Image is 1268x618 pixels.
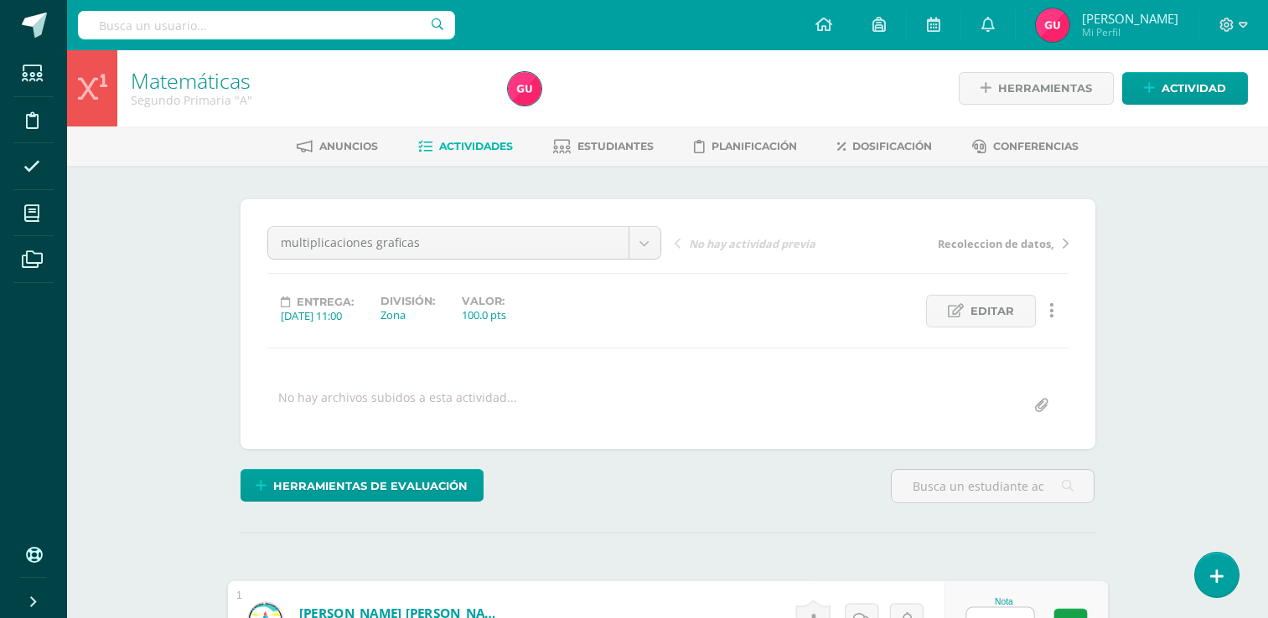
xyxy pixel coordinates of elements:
div: Segundo Primaria 'A' [131,92,488,108]
span: Editar [970,296,1014,327]
img: be674616ac65fc954138655dd538a82d.png [508,72,541,106]
h1: Matemáticas [131,69,488,92]
span: Recoleccion de datos, [938,236,1054,251]
a: Dosificación [837,133,932,160]
a: Herramientas [959,72,1114,105]
span: Entrega: [297,296,354,308]
span: Estudiantes [577,140,654,152]
span: Conferencias [993,140,1079,152]
span: No hay actividad previa [689,236,815,251]
div: 100.0 pts [462,307,506,322]
a: Matemáticas [131,66,251,95]
a: Conferencias [972,133,1079,160]
span: multiplicaciones graficas [281,227,616,259]
div: Zona [380,307,435,322]
div: [DATE] 11:00 [281,308,354,323]
a: Planificación [694,133,797,160]
label: Valor: [462,295,506,307]
a: Anuncios [297,133,378,160]
span: Anuncios [319,140,378,152]
a: Recoleccion de datos, [872,234,1069,251]
span: Dosificación [852,140,932,152]
img: be674616ac65fc954138655dd538a82d.png [1036,8,1069,42]
a: Herramientas de evaluación [241,469,484,502]
span: Actividades [439,140,513,152]
span: Planificación [712,140,797,152]
span: Herramientas de evaluación [273,471,468,502]
span: Herramientas [998,73,1092,104]
a: Estudiantes [553,133,654,160]
input: Busca un estudiante aquí... [892,470,1094,502]
label: División: [380,295,435,307]
a: Actividades [418,133,513,160]
a: Actividad [1122,72,1248,105]
a: multiplicaciones graficas [268,227,660,259]
span: Actividad [1162,73,1226,104]
span: Mi Perfil [1082,25,1178,39]
input: Busca un usuario... [78,11,455,39]
div: Nota [965,597,1042,606]
div: No hay archivos subidos a esta actividad... [278,389,517,422]
span: [PERSON_NAME] [1082,10,1178,27]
